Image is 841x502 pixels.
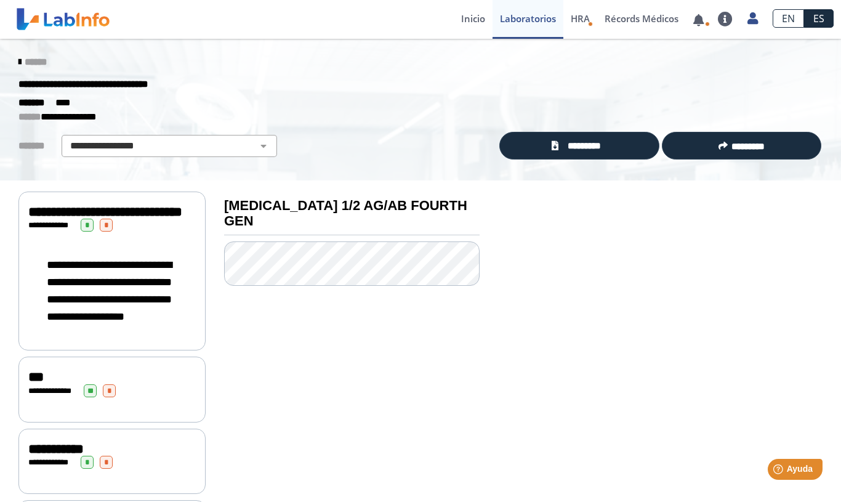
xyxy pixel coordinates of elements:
[773,9,804,28] a: EN
[571,12,590,25] span: HRA
[804,9,834,28] a: ES
[731,454,827,488] iframe: Help widget launcher
[224,198,467,229] b: [MEDICAL_DATA] 1/2 AG/AB FOURTH GEN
